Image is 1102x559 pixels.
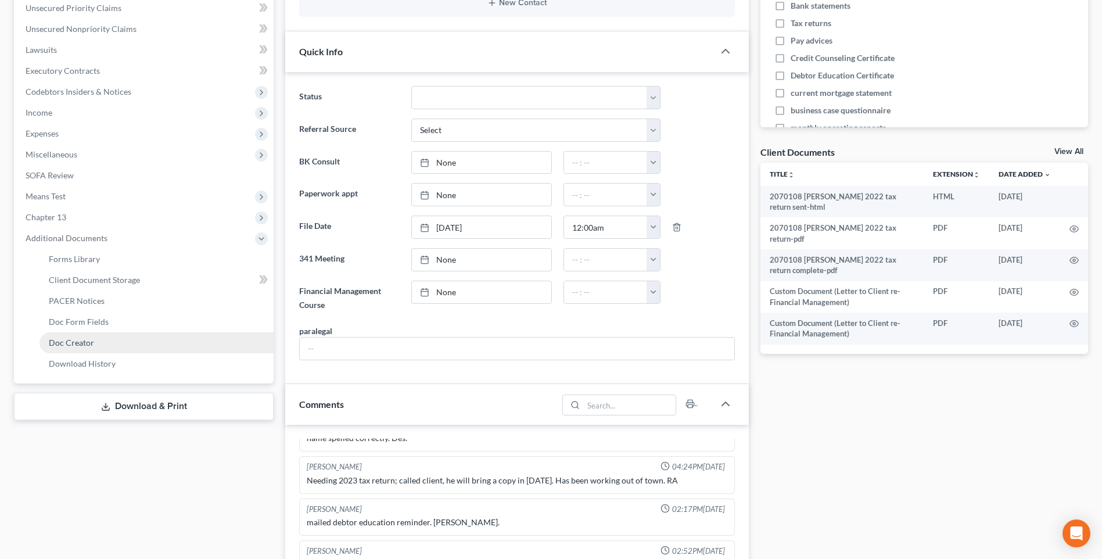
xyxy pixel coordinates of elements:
span: 04:24PM[DATE] [672,461,725,472]
span: Expenses [26,128,59,138]
div: Open Intercom Messenger [1062,519,1090,547]
td: PDF [924,249,989,281]
span: Client Document Storage [49,275,140,285]
span: Tax returns [791,17,831,29]
input: -- : -- [564,216,647,238]
a: Executory Contracts [16,60,274,81]
td: 2070108 [PERSON_NAME] 2022 tax return complete-pdf [760,249,924,281]
a: SOFA Review [16,165,274,186]
span: SOFA Review [26,170,74,180]
a: Date Added expand_more [999,170,1051,178]
input: -- : -- [564,249,647,271]
td: [DATE] [989,281,1060,313]
a: Forms Library [40,249,274,270]
a: None [412,184,551,206]
td: PDF [924,217,989,249]
td: Custom Document (Letter to Client re- Financial Management) [760,281,924,313]
td: HTML [924,186,989,218]
td: Custom Document (Letter to Client re- Financial Management) [760,313,924,345]
span: Pay advices [791,35,832,46]
td: PDF [924,313,989,345]
label: 341 Meeting [293,248,405,271]
div: Client Documents [760,146,835,158]
span: Forms Library [49,254,100,264]
a: Extensionunfold_more [933,170,980,178]
span: Download History [49,359,116,368]
a: None [412,152,551,174]
span: Comments [299,399,344,410]
span: Lawsuits [26,45,57,55]
input: -- : -- [564,184,647,206]
span: Means Test [26,191,66,201]
input: Search... [583,395,676,415]
label: Paperwork appt [293,183,405,206]
span: 02:17PM[DATE] [672,504,725,515]
span: Unsecured Nonpriority Claims [26,24,137,34]
label: File Date [293,216,405,239]
td: 2070108 [PERSON_NAME] 2022 tax return sent-html [760,186,924,218]
span: business case questionnaire [791,105,891,116]
input: -- : -- [564,281,647,303]
a: Download History [40,353,274,374]
a: PACER Notices [40,291,274,311]
td: [DATE] [989,217,1060,249]
div: [PERSON_NAME] [307,461,362,472]
span: 02:52PM[DATE] [672,546,725,557]
a: None [412,281,551,303]
a: Client Document Storage [40,270,274,291]
a: Doc Creator [40,332,274,353]
span: Doc Creator [49,338,94,347]
input: -- : -- [564,152,647,174]
span: Doc Form Fields [49,317,109,327]
td: [DATE] [989,313,1060,345]
span: monthly operating reports [791,122,886,134]
a: Titleunfold_more [770,170,795,178]
td: [DATE] [989,186,1060,218]
i: unfold_more [973,171,980,178]
td: 2070108 [PERSON_NAME] 2022 tax return-pdf [760,217,924,249]
a: Lawsuits [16,40,274,60]
td: [DATE] [989,249,1060,281]
div: paralegal [299,325,332,337]
td: PDF [924,281,989,313]
span: Debtor Education Certificate [791,70,894,81]
span: Chapter 13 [26,212,66,222]
div: mailed debtor education reminder. [PERSON_NAME]. [307,517,727,528]
span: Credit Counseling Certificate [791,52,895,64]
span: Executory Contracts [26,66,100,76]
i: unfold_more [788,171,795,178]
label: Status [293,86,405,109]
span: PACER Notices [49,296,105,306]
label: Financial Management Course [293,281,405,316]
span: Quick Info [299,46,343,57]
span: Income [26,107,52,117]
span: Miscellaneous [26,149,77,159]
label: Referral Source [293,119,405,142]
a: Unsecured Nonpriority Claims [16,19,274,40]
a: View All [1054,148,1083,156]
a: None [412,249,551,271]
a: Doc Form Fields [40,311,274,332]
a: Download & Print [14,393,274,420]
input: -- [300,338,734,360]
label: BK Consult [293,151,405,174]
span: Unsecured Priority Claims [26,3,121,13]
div: [PERSON_NAME] [307,546,362,557]
i: expand_more [1044,171,1051,178]
span: current mortgage statement [791,87,892,99]
span: Additional Documents [26,233,107,243]
div: [PERSON_NAME] [307,504,362,515]
div: Needing 2023 tax return; called client, he will bring a copy in [DATE]. Has been working out of t... [307,475,727,486]
span: Codebtors Insiders & Notices [26,87,131,96]
a: [DATE] [412,216,551,238]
